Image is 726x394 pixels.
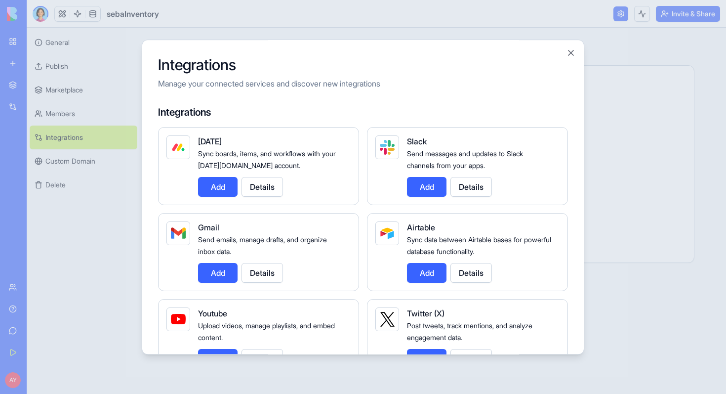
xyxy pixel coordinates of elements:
[198,349,238,369] button: Add
[198,235,327,256] span: Send emails, manage drafts, and organize inbox data.
[407,136,427,146] span: Slack
[407,321,532,342] span: Post tweets, track mentions, and analyze engagement data.
[158,78,568,89] p: Manage your connected services and discover new integrations
[158,56,568,74] h2: Integrations
[407,235,551,256] span: Sync data between Airtable bases for powerful database functionality.
[198,136,222,146] span: [DATE]
[566,48,576,58] button: Close
[407,222,435,232] span: Airtable
[198,263,238,283] button: Add
[407,308,444,318] span: Twitter (X)
[198,321,335,342] span: Upload videos, manage playlists, and embed content.
[198,177,238,197] button: Add
[407,349,446,369] button: Add
[450,177,492,197] button: Details
[198,222,219,232] span: Gmail
[450,263,492,283] button: Details
[407,149,523,170] span: Send messages and updates to Slack channels from your apps.
[450,349,492,369] button: Details
[242,263,283,283] button: Details
[407,177,446,197] button: Add
[198,149,336,170] span: Sync boards, items, and workflows with your [DATE][DOMAIN_NAME] account.
[242,349,283,369] button: Details
[407,263,446,283] button: Add
[242,177,283,197] button: Details
[198,308,227,318] span: Youtube
[158,105,568,119] h4: Integrations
